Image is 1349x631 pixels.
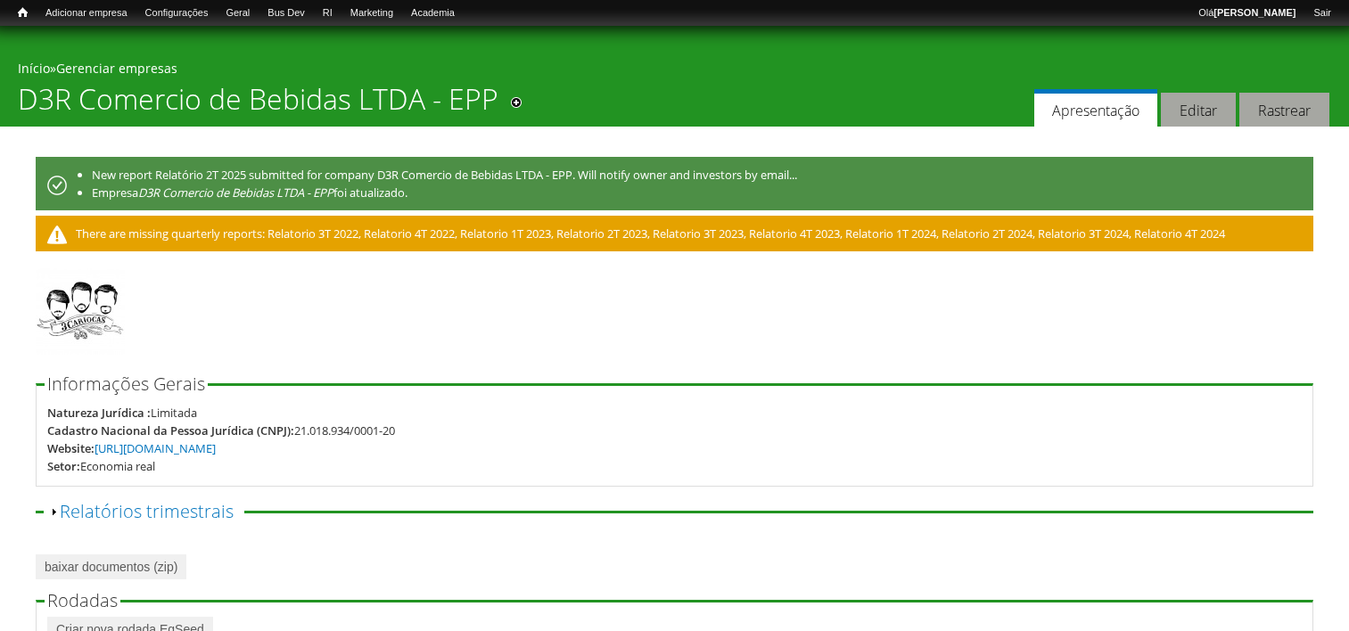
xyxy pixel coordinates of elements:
a: RI [314,4,341,22]
a: Sair [1304,4,1340,22]
strong: [PERSON_NAME] [1213,7,1296,18]
li: New report Relatório 2T 2025 submitted for company D3R Comercio de Bebidas LTDA - EPP. Will notif... [92,166,1304,184]
a: Gerenciar empresas [56,60,177,77]
a: Editar [1161,93,1236,127]
div: Website: [47,439,95,457]
a: Bus Dev [259,4,314,22]
div: Cadastro Nacional da Pessoa Jurídica (CNPJ): [47,422,294,439]
a: baixar documentos (zip) [36,554,186,579]
div: Natureza Jurídica : [47,404,151,422]
a: Adicionar empresa [37,4,136,22]
div: » [18,60,1331,82]
span: Início [18,6,28,19]
em: D3R Comercio de Bebidas LTDA - EPP [138,184,333,201]
span: Informações Gerais [47,372,205,396]
div: Economia real [80,457,155,475]
div: Limitada [151,404,197,422]
a: Relatórios trimestrais [60,499,234,523]
span: Rodadas [47,588,118,612]
a: Início [18,60,50,77]
a: Marketing [341,4,402,22]
a: Apresentação [1034,89,1157,127]
a: Configurações [136,4,218,22]
h1: D3R Comercio de Bebidas LTDA - EPP [18,82,498,127]
div: 21.018.934/0001-20 [294,422,395,439]
a: Geral [217,4,259,22]
a: Início [9,4,37,21]
a: Olá[PERSON_NAME] [1189,4,1304,22]
a: Rastrear [1239,93,1329,127]
div: Setor: [47,457,80,475]
div: There are missing quarterly reports: Relatorio 3T 2022, Relatorio 4T 2022, Relatorio 1T 2023, Rel... [36,216,1313,251]
a: [URL][DOMAIN_NAME] [95,440,216,456]
a: Academia [402,4,464,22]
li: Empresa foi atualizado. [92,184,1304,201]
